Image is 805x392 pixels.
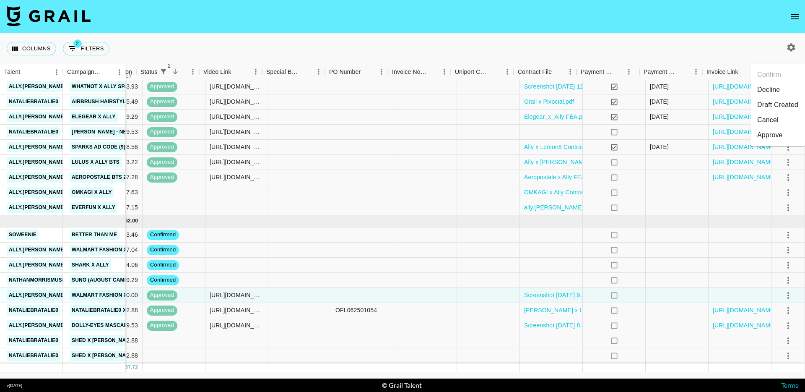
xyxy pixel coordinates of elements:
[325,64,388,80] div: PO Number
[266,64,301,80] div: Special Booking Type
[169,66,181,78] button: Sort
[382,381,422,389] div: © Grail Talent
[613,66,625,78] button: Sort
[581,64,613,80] div: Payment Sent
[524,173,595,181] a: Aeropostale x Ally FEA.pdf
[650,82,669,91] div: 7/23/2025
[781,334,795,348] button: select merge strategy
[147,246,179,254] span: confirmed
[7,202,68,213] a: ally.[PERSON_NAME]
[678,66,690,78] button: Sort
[70,350,164,361] a: Shed x [PERSON_NAME] October
[524,97,574,106] a: Grail x Pixocial.pdf
[147,321,177,329] span: approved
[7,42,56,55] button: Select columns
[63,42,109,55] button: Show filters
[438,65,451,78] button: Menu
[70,187,114,198] a: Omkagi x Ally
[70,290,172,301] a: Walmart Fashion x Ally Expenses
[136,64,199,80] div: Status
[140,64,158,80] div: Status
[158,66,169,78] button: Show filters
[7,172,68,183] a: ally.[PERSON_NAME]
[262,64,325,80] div: Special Booking Type
[113,66,126,78] button: Menu
[781,186,795,200] button: select merge strategy
[165,62,174,70] span: 2
[7,187,68,198] a: ally.[PERSON_NAME]
[489,66,501,78] button: Sort
[7,290,68,301] a: ally.[PERSON_NAME]
[70,172,156,183] a: Aeropostale BTS 2025 x Ally
[750,82,805,97] li: Decline
[750,97,805,112] li: Draft Created
[750,112,805,128] li: Cancel
[210,306,264,314] div: https://www.tiktok.com/@nataliebratalie0/video/7536279010318372127?is_from_webapp=1&sender_device...
[7,97,60,107] a: nataliebratalie0
[781,140,795,154] button: select merge strategy
[787,8,803,25] button: open drawer
[158,66,169,78] div: 2 active filters
[7,275,69,285] a: nathanmorrismusic
[713,112,776,121] a: [URL][DOMAIN_NAME]
[70,81,157,92] a: Whatnot x Ally sparks code
[7,142,68,152] a: ally.[PERSON_NAME]
[70,305,203,316] a: Nataliebratalie0 X L'Oréal Paris: Faux Brow
[524,203,634,212] a: ally.[PERSON_NAME] x Everfun FEA.pdf
[451,64,514,80] div: Uniport Contact Email
[501,65,514,78] button: Menu
[781,243,795,257] button: select merge strategy
[7,350,60,361] a: nataliebratalie0
[713,158,776,166] a: [URL][DOMAIN_NAME]
[713,306,776,314] a: [URL][DOMAIN_NAME]
[7,81,68,92] a: ally.[PERSON_NAME]
[147,261,179,269] span: confirmed
[524,306,681,314] a: [PERSON_NAME] x L'Oréal Paris (Faux Brow Q3) FEA.pdf
[781,319,795,333] button: select merge strategy
[147,113,177,121] span: approved
[576,64,639,80] div: Payment Sent
[713,321,776,329] a: [URL][DOMAIN_NAME]
[7,230,39,240] a: soweenie
[7,112,68,122] a: ally.[PERSON_NAME]
[518,64,552,80] div: Contract File
[199,64,262,80] div: Video Link
[361,66,372,78] button: Sort
[455,64,489,80] div: Uniport Contact Email
[713,82,776,91] a: [URL][DOMAIN_NAME]
[781,228,795,242] button: select merge strategy
[524,158,630,166] a: Ally x [PERSON_NAME]'s BTS FEA.pdf
[63,64,126,80] div: Campaign (Type)
[375,65,388,78] button: Menu
[187,65,199,78] button: Menu
[147,158,177,166] span: approved
[73,39,82,48] span: 2
[524,112,587,121] a: Elegear_x_Ally FEA.pdf
[388,64,451,80] div: Invoice Notes
[50,66,63,78] button: Menu
[713,173,776,181] a: [URL][DOMAIN_NAME]
[147,291,177,299] span: approved
[70,97,184,107] a: Airbrush Hairstyles x [PERSON_NAME]
[781,303,795,318] button: select merge strategy
[210,97,264,106] div: https://www.tiktok.com/@nataliebratalie0/video/7531099985362832671?is_from_webapp=1&sender_device...
[7,157,68,167] a: ally.[PERSON_NAME]
[147,276,179,284] span: confirmed
[210,128,264,136] div: https://www.tiktok.com/@nataliebratalie0/video/7525949454503972127?is_from_webapp=1&sender_device...
[70,142,127,152] a: Sparks Ad Code (9)
[7,335,60,346] a: nataliebratalie0
[70,320,133,331] a: Dolly-Eyes Mascara
[7,260,68,270] a: ally.[PERSON_NAME]
[524,188,668,196] a: OMKAGI x Ally Contract - 7_23_25, 10_12â¯PM.pdf
[392,64,426,80] div: Invoice Notes
[210,173,264,181] div: https://www.tiktok.com/@ally.enlow/video/7535161613624691981?is_from_webapp=1&sender_device=pc&we...
[147,231,179,239] span: confirmed
[210,112,264,121] div: https://www.tiktok.com/@ally.enlow/video/7535700172769086733?is_from_webapp=1&sender_device=pc&we...
[249,65,262,78] button: Menu
[147,143,177,151] span: approved
[70,202,117,213] a: Everfun x Ally
[70,275,144,285] a: Suno (August Campaign)
[713,143,776,151] a: [URL][DOMAIN_NAME]
[702,64,765,80] div: Invoice Link
[210,321,264,329] div: https://www.tiktok.com/@ally.enlow/video/7540103656092224823?is_from_webapp=1&sender_device=pc&we...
